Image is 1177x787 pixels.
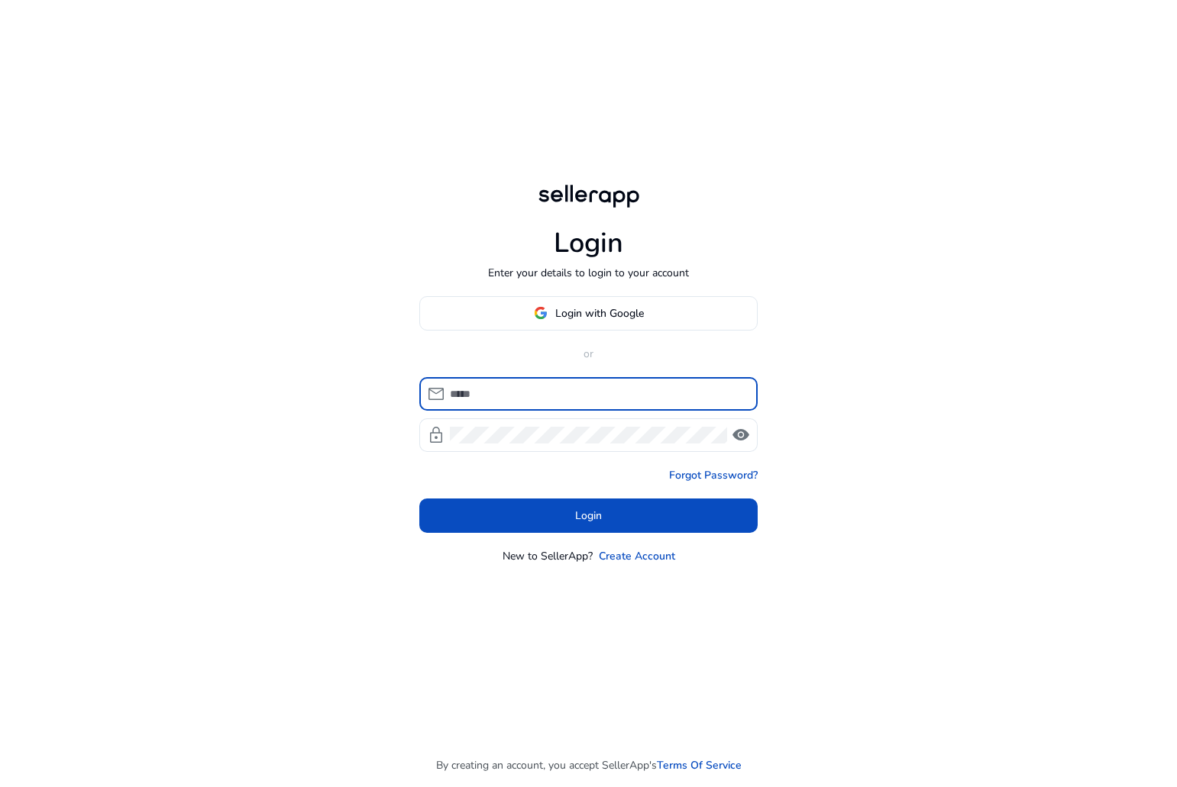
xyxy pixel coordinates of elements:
span: visibility [732,426,750,444]
p: New to SellerApp? [503,548,593,564]
p: Enter your details to login to your account [488,265,689,281]
span: mail [427,385,445,403]
a: Forgot Password? [669,467,758,483]
span: lock [427,426,445,444]
button: Login with Google [419,296,758,331]
a: Terms Of Service [657,757,742,773]
h1: Login [554,227,623,260]
a: Create Account [599,548,675,564]
button: Login [419,498,758,533]
p: or [419,346,758,362]
img: google-logo.svg [534,306,548,320]
span: Login [575,508,602,524]
span: Login with Google [555,305,644,321]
